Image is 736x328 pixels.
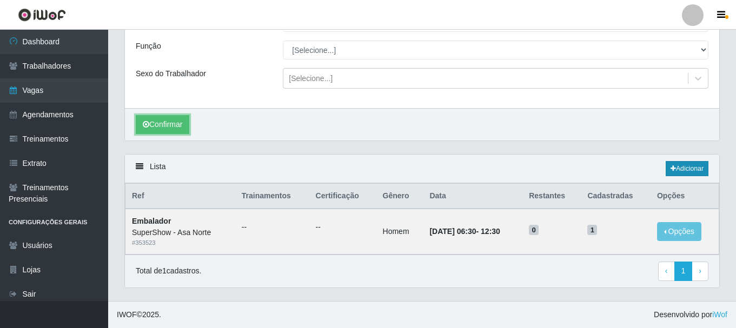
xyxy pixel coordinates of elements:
[429,227,476,236] time: [DATE] 06:30
[132,217,171,225] strong: Embalador
[581,184,651,209] th: Cadastradas
[481,227,500,236] time: 12:30
[309,184,376,209] th: Certificação
[132,238,229,247] div: # 353523
[136,68,206,79] label: Sexo do Trabalhador
[712,310,727,319] a: iWof
[522,184,581,209] th: Restantes
[125,184,235,209] th: Ref
[658,262,675,281] a: Previous
[125,155,719,183] div: Lista
[429,227,500,236] strong: -
[132,227,229,238] div: SuperShow - Asa Norte
[376,209,423,254] td: Homem
[136,115,189,134] button: Confirmar
[136,265,201,277] p: Total de 1 cadastros.
[657,222,701,241] button: Opções
[376,184,423,209] th: Gênero
[674,262,693,281] a: 1
[665,266,668,275] span: ‹
[316,222,370,233] ul: --
[699,266,701,275] span: ›
[242,222,303,233] ul: --
[666,161,708,176] a: Adicionar
[18,8,66,22] img: CoreUI Logo
[289,73,333,84] div: [Selecione...]
[235,184,309,209] th: Trainamentos
[654,309,727,320] span: Desenvolvido por
[117,310,137,319] span: IWOF
[692,262,708,281] a: Next
[651,184,719,209] th: Opções
[658,262,708,281] nav: pagination
[136,41,161,52] label: Função
[117,309,161,320] span: © 2025 .
[587,225,597,236] span: 1
[529,225,539,236] span: 0
[423,184,522,209] th: Data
